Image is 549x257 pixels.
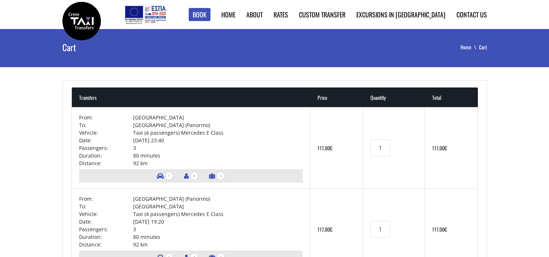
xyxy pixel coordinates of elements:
[133,129,303,136] td: Taxi (4 passengers) Mercedes E Class
[317,225,332,233] bdi: 117,00
[180,169,202,183] li: Number of passengers
[133,121,303,129] td: [GEOGRAPHIC_DATA] (Panormo)
[133,152,303,159] td: 80 minutes
[432,225,447,233] bdi: 117,00
[217,172,225,180] span: 3
[79,152,134,159] td: Duration:
[133,136,303,144] td: [DATE] 23:40
[221,10,235,19] a: Home
[246,10,263,19] a: About
[370,221,390,238] input: Transfers quantity
[330,225,332,233] span: €
[310,87,363,107] th: Price
[444,225,447,233] span: €
[133,241,303,248] td: 92 km
[62,2,101,40] img: Crete Taxi Transfers | Crete Taxi Transfers Cart | Crete Taxi Transfers
[479,44,487,51] li: Cart
[62,16,101,24] a: Crete Taxi Transfers | Crete Taxi Transfers Cart | Crete Taxi Transfers
[317,144,332,152] bdi: 117,00
[79,121,134,129] td: To:
[79,241,134,248] td: Distance:
[79,159,134,167] td: Distance:
[79,210,134,218] td: Vehicle:
[133,144,303,152] td: 3
[79,129,134,136] td: Vehicle:
[79,136,134,144] td: Date:
[460,43,479,51] a: Home
[79,218,134,225] td: Date:
[133,225,303,233] td: 3
[299,10,345,19] a: Custom Transfer
[62,29,205,65] h1: Cart
[72,87,311,107] th: Transfers
[330,144,332,152] span: €
[165,172,173,180] span: 1
[124,4,167,25] img: e-bannersEUERDF180X90.jpg
[133,233,303,241] td: 80 minutes
[370,139,390,156] input: Transfers quantity
[432,144,447,152] bdi: 117,00
[153,169,177,183] li: Number of vehicles
[425,87,478,107] th: Total
[189,8,210,21] a: Book
[79,144,134,152] td: Passengers:
[274,10,288,19] a: Rates
[456,10,487,19] a: Contact us
[133,195,303,203] td: [GEOGRAPHIC_DATA] (Panormo)
[79,195,134,203] td: From:
[133,114,303,121] td: [GEOGRAPHIC_DATA]
[79,203,134,210] td: To:
[133,218,303,225] td: [DATE] 19:20
[190,172,198,180] span: 4
[79,114,134,121] td: From:
[133,203,303,210] td: [GEOGRAPHIC_DATA]
[133,210,303,218] td: Taxi (4 passengers) Mercedes E Class
[356,10,446,19] a: Excursions in [GEOGRAPHIC_DATA]
[205,169,228,183] li: Number of luggage items
[444,144,447,152] span: €
[133,159,303,167] td: 92 km
[363,87,425,107] th: Quantity
[79,225,134,233] td: Passengers:
[79,233,134,241] td: Duration:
